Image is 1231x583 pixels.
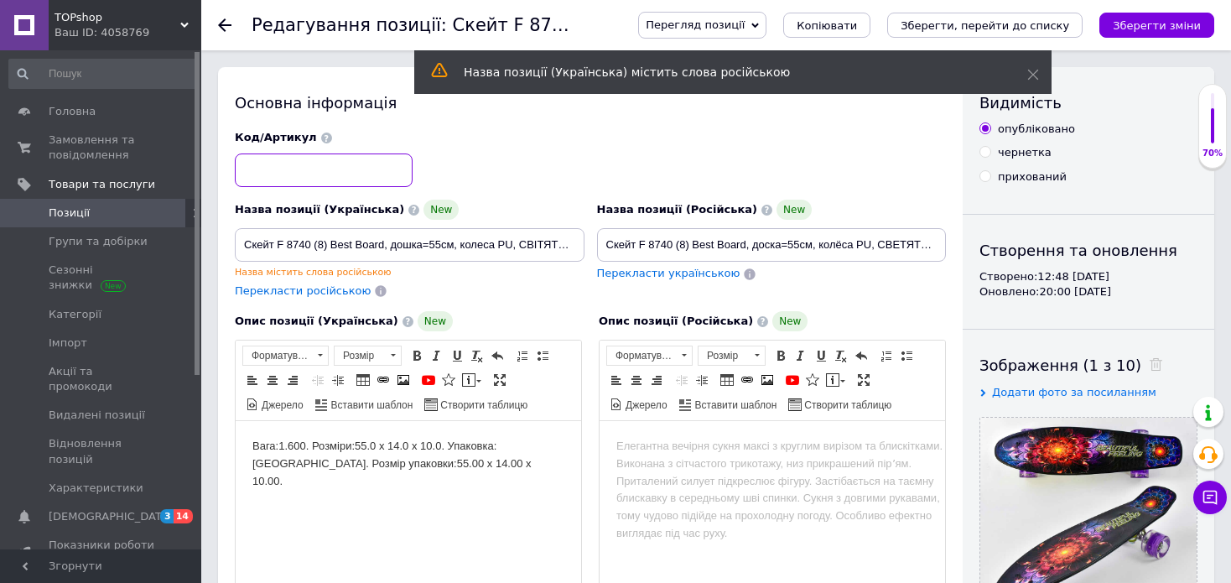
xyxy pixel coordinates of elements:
button: Зберегти, перейти до списку [887,13,1083,38]
span: Замовлення та повідомлення [49,133,155,163]
a: Додати відео з YouTube [783,371,802,389]
div: Зображення (1 з 10) [979,355,1197,376]
a: Таблиця [718,371,736,389]
span: Видалені позиції [49,408,145,423]
span: Копіювати [797,19,857,32]
a: По правому краю [647,371,666,389]
div: опубліковано [998,122,1075,137]
div: Ваш ID: 4058769 [55,25,201,40]
span: Акції та промокоди [49,364,155,394]
span: Сезонні знижки [49,263,155,293]
input: Пошук [8,59,198,89]
a: Зображення [758,371,777,389]
a: Форматування [242,346,329,366]
a: Вставити/Редагувати посилання (Ctrl+L) [374,371,392,389]
a: Форматування [606,346,693,366]
span: [DEMOGRAPHIC_DATA] [49,509,173,524]
span: Код/Артикул [235,131,317,143]
a: Таблиця [354,371,372,389]
input: Наприклад, H&M жіноча сукня зелена 38 розмір вечірня максі з блискітками [597,228,947,262]
span: Назва позиції (Українська) [235,203,404,216]
a: Вставити/видалити маркований список [533,346,552,365]
div: чернетка [998,145,1052,160]
span: Створити таблицю [802,398,891,413]
a: Додати відео з YouTube [419,371,438,389]
h1: Редагування позиції: Скейт F 8740 (8) Best Board, дошка=55см, колеса PU, СВІТЯТЬСЯ, d=6см [252,15,1125,35]
input: Наприклад, H&M жіноча сукня зелена 38 розмір вечірня максі з блискітками [235,228,584,262]
a: Жирний (Ctrl+B) [408,346,426,365]
a: По центру [627,371,646,389]
div: 70% Якість заповнення [1198,84,1227,169]
div: Видимість [979,92,1197,113]
a: Розмір [334,346,402,366]
span: Головна [49,104,96,119]
a: Максимізувати [491,371,509,389]
span: Показники роботи компанії [49,538,155,568]
i: Зберегти, перейти до списку [901,19,1069,32]
span: New [418,311,453,331]
a: Вставити шаблон [677,395,780,414]
a: По правому краю [283,371,302,389]
a: Вставити повідомлення [460,371,484,389]
span: 14 [174,509,193,523]
a: Збільшити відступ [693,371,711,389]
a: Курсив (Ctrl+I) [792,346,810,365]
a: Повернути (Ctrl+Z) [852,346,870,365]
a: Видалити форматування [832,346,850,365]
span: Вставити шаблон [693,398,777,413]
span: Розмір [335,346,385,365]
span: Опис позиції (Російська) [599,315,753,327]
a: Вставити/видалити нумерований список [877,346,896,365]
button: Чат з покупцем [1193,481,1227,514]
span: Категорії [49,307,101,322]
span: Характеристики [49,481,143,496]
button: Копіювати [783,13,870,38]
a: Зображення [394,371,413,389]
a: Зменшити відступ [309,371,327,389]
a: Вставити повідомлення [823,371,848,389]
span: New [423,200,459,220]
div: Повернутися назад [218,18,231,32]
div: Оновлено: 20:00 [DATE] [979,284,1197,299]
a: Жирний (Ctrl+B) [771,346,790,365]
a: По лівому краю [243,371,262,389]
span: New [772,311,808,331]
span: Джерело [259,398,304,413]
a: Вставити/Редагувати посилання (Ctrl+L) [738,371,756,389]
span: Назва позиції (Російська) [597,203,758,216]
span: Опис позиції (Українська) [235,315,398,327]
div: Назва містить слова російською [235,266,584,278]
div: Створено: 12:48 [DATE] [979,269,1197,284]
a: Джерело [243,395,306,414]
span: Форматування [607,346,676,365]
span: Відновлення позицій [49,436,155,466]
a: Збільшити відступ [329,371,347,389]
div: Назва позиції (Українська) містить слова російською [464,64,985,81]
span: 3 [160,509,174,523]
span: Товари та послуги [49,177,155,192]
a: Вставити іконку [439,371,458,389]
a: По центру [263,371,282,389]
div: Створення та оновлення [979,240,1197,261]
a: Підкреслений (Ctrl+U) [448,346,466,365]
a: Джерело [607,395,670,414]
span: Позиції [49,206,90,221]
a: Підкреслений (Ctrl+U) [812,346,830,365]
i: Зберегти зміни [1113,19,1201,32]
a: Видалити форматування [468,346,486,365]
span: Перекласти українською [597,267,740,279]
span: Перекласти російською [235,284,371,297]
a: Вставити/видалити маркований список [897,346,916,365]
span: Перегляд позиції [646,18,745,31]
a: Курсив (Ctrl+I) [428,346,446,365]
a: По лівому краю [607,371,626,389]
span: Розмір [699,346,749,365]
span: Додати фото за посиланням [992,386,1156,398]
span: Джерело [623,398,667,413]
span: New [777,200,812,220]
span: TOPshop [55,10,180,25]
button: Зберегти зміни [1099,13,1214,38]
div: прихований [998,169,1067,185]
